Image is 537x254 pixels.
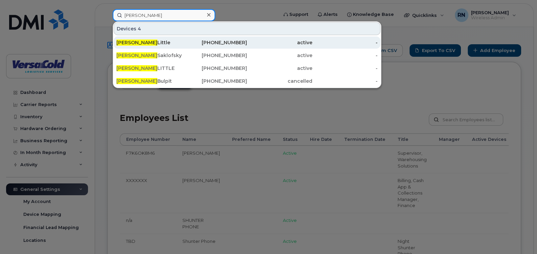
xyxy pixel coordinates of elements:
div: Saklofsky [116,52,182,59]
div: Bulpit [116,78,182,84]
div: [PHONE_NUMBER] [182,39,247,46]
div: [PHONE_NUMBER] [182,52,247,59]
div: - [312,65,378,72]
div: active [247,52,312,59]
div: - [312,52,378,59]
div: - [312,39,378,46]
a: [PERSON_NAME]Saklofsky[PHONE_NUMBER]active- [114,49,380,61]
span: [PERSON_NAME] [116,78,157,84]
a: [PERSON_NAME]LITTLE[PHONE_NUMBER]active- [114,62,380,74]
span: [PERSON_NAME] [116,52,157,58]
span: [PERSON_NAME] [116,40,157,46]
div: Devices [114,22,380,35]
div: active [247,39,312,46]
span: 4 [138,25,141,32]
div: - [312,78,378,84]
span: [PERSON_NAME] [116,65,157,71]
div: [PHONE_NUMBER] [182,78,247,84]
div: cancelled [247,78,312,84]
div: active [247,65,312,72]
div: Little [116,39,182,46]
a: [PERSON_NAME]Bulpit[PHONE_NUMBER]cancelled- [114,75,380,87]
div: [PHONE_NUMBER] [182,65,247,72]
div: LITTLE [116,65,182,72]
a: [PERSON_NAME]Little[PHONE_NUMBER]active- [114,36,380,49]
